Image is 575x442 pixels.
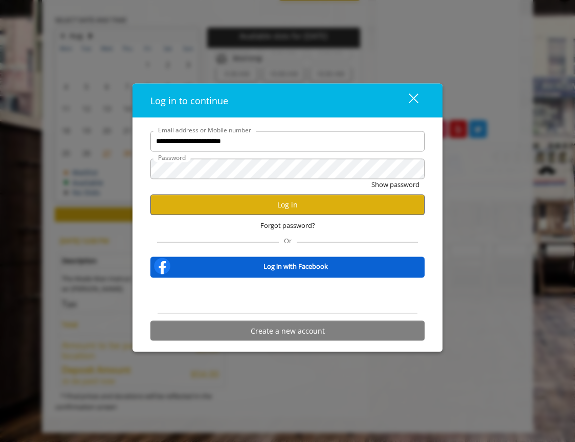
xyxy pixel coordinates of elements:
label: Password [153,152,191,162]
span: Log in to continue [150,94,228,106]
button: close dialog [390,90,425,111]
img: facebook-logo [152,256,172,276]
div: close dialog [397,93,417,108]
span: Forgot password? [260,220,315,230]
input: Password [150,158,425,179]
input: Email address or Mobile number [150,131,425,151]
b: Log in with Facebook [263,261,328,271]
button: Create a new account [150,321,425,341]
label: Email address or Mobile number [153,125,256,134]
button: Log in [150,195,425,215]
iframe: Sign in with Google Button [236,285,340,307]
button: Show password [371,179,419,190]
span: Or [279,236,297,245]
